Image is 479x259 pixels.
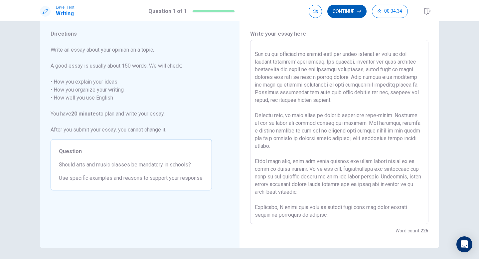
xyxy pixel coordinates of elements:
strong: 225 [420,228,428,233]
span: Should arts and music classes be mandatory in schools? [59,161,204,169]
textarea: Lo ipsum do sitamet c adip-elitsed doeiusmodt, inci utl etdol magnaal enimad mi veniamqu no exerc... [255,46,424,219]
span: Directions [51,30,212,38]
span: Question [59,147,204,155]
span: 00:04:34 [384,9,402,14]
div: Open Intercom Messenger [456,236,472,252]
span: Write an essay about your opinion on a topic. A good essay is usually about 150 words. We will ch... [51,46,212,134]
h1: Question 1 of 1 [148,7,187,15]
button: Continue [327,5,367,18]
h6: Write your essay here [250,30,428,38]
h1: Writing [56,10,75,18]
span: Level Test [56,5,75,10]
strong: 20 minutes [71,111,99,117]
button: 00:04:34 [372,5,408,18]
h6: Word count : [396,227,428,235]
span: Use specific examples and reasons to support your response. [59,174,204,182]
